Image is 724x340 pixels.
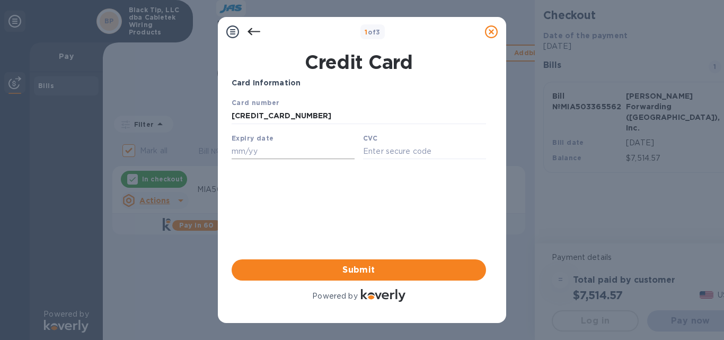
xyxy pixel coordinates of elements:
h1: Credit Card [227,51,490,73]
span: 1 [365,28,367,36]
p: Powered by [312,291,357,302]
b: of 3 [365,28,381,36]
img: Logo [361,289,405,302]
iframe: Your browser does not support iframes [232,97,486,162]
span: Submit [240,264,478,276]
button: Submit [232,259,486,281]
b: Card Information [232,79,301,87]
